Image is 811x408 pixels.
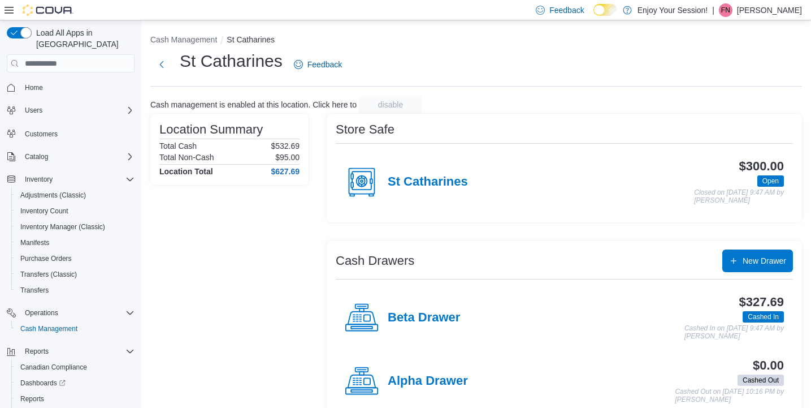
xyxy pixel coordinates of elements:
p: [PERSON_NAME] [737,3,802,17]
button: Users [2,102,139,118]
div: Fabio Nocita [719,3,732,17]
span: Adjustments (Classic) [16,188,135,202]
p: Cash management is enabled at this location. Click here to [150,100,357,109]
span: Cashed Out [743,375,779,385]
span: Cashed Out [738,375,784,386]
button: Inventory Manager (Classic) [11,219,139,235]
span: Open [757,175,784,187]
span: Purchase Orders [20,254,72,263]
span: Open [762,176,779,186]
span: Transfers [20,286,49,295]
span: Transfers (Classic) [20,270,77,279]
span: Inventory Manager (Classic) [20,222,105,231]
span: Cashed In [743,311,784,323]
a: Transfers [16,284,53,297]
span: Reports [16,392,135,406]
button: disable [359,96,422,114]
button: Home [2,79,139,96]
p: Cashed Out on [DATE] 10:16 PM by [PERSON_NAME] [675,388,784,403]
button: Reports [20,345,53,358]
a: Home [20,81,47,95]
span: Cashed In [748,312,779,322]
button: Operations [20,306,63,320]
h4: Location Total [159,167,213,176]
p: Cashed In on [DATE] 9:47 AM by [PERSON_NAME] [684,325,784,340]
h3: $300.00 [739,160,784,173]
button: Operations [2,305,139,321]
button: Cash Management [150,35,217,44]
span: Inventory [25,175,53,184]
span: Reports [20,394,44,403]
a: Inventory Count [16,204,73,218]
button: Reports [11,391,139,407]
h3: Cash Drawers [336,254,414,268]
span: Operations [20,306,135,320]
span: Inventory Manager (Classic) [16,220,135,234]
button: Transfers [11,282,139,298]
h4: Beta Drawer [388,311,460,325]
span: Users [20,104,135,117]
button: New Drawer [722,250,793,272]
a: Transfers (Classic) [16,268,81,281]
h3: $0.00 [753,359,784,372]
span: Manifests [16,236,135,250]
span: disable [378,99,403,110]
a: Purchase Orders [16,252,76,265]
span: Inventory Count [16,204,135,218]
span: Adjustments (Classic) [20,191,86,200]
span: Home [25,83,43,92]
button: Next [150,53,173,76]
button: Cash Management [11,321,139,337]
span: Catalog [20,150,135,164]
a: Adjustments (Classic) [16,188,90,202]
h1: St Catharines [180,50,283,72]
button: Manifests [11,235,139,251]
p: $95.00 [275,153,300,162]
h4: Alpha Drawer [388,374,468,389]
button: Inventory [2,171,139,187]
button: Reports [2,343,139,359]
button: Adjustments (Classic) [11,187,139,203]
a: Reports [16,392,49,406]
span: Purchase Orders [16,252,135,265]
a: Canadian Compliance [16,360,92,374]
button: Customers [2,125,139,141]
img: Cova [23,5,73,16]
span: Catalog [25,152,48,161]
span: Dashboards [16,376,135,390]
button: Inventory Count [11,203,139,219]
button: Transfers (Classic) [11,267,139,282]
a: Feedback [289,53,346,76]
span: Transfers [16,284,135,297]
span: Operations [25,308,58,317]
span: Home [20,80,135,95]
h3: Store Safe [336,123,394,136]
a: Manifests [16,236,54,250]
a: Dashboards [16,376,70,390]
h6: Total Non-Cash [159,153,214,162]
button: Users [20,104,47,117]
h4: St Catharines [388,175,468,190]
a: Cash Management [16,322,82,336]
p: $532.69 [271,141,300,151]
h3: $327.69 [739,295,784,309]
span: Reports [20,345,135,358]
span: New Drawer [743,255,786,267]
p: Enjoy Your Session! [637,3,708,17]
button: St Catharines [227,35,275,44]
p: Closed on [DATE] 9:47 AM by [PERSON_NAME] [694,189,784,204]
span: Inventory [20,173,135,186]
span: Cash Management [16,322,135,336]
span: Customers [20,126,135,140]
nav: An example of EuiBreadcrumbs [150,34,802,48]
input: Dark Mode [593,4,617,16]
span: Feedback [307,59,342,70]
span: Dashboards [20,379,66,388]
span: Inventory Count [20,207,68,216]
button: Purchase Orders [11,251,139,267]
span: Reports [25,347,49,356]
h4: $627.69 [271,167,300,176]
span: FN [721,3,730,17]
button: Catalog [20,150,53,164]
span: Cash Management [20,324,77,333]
